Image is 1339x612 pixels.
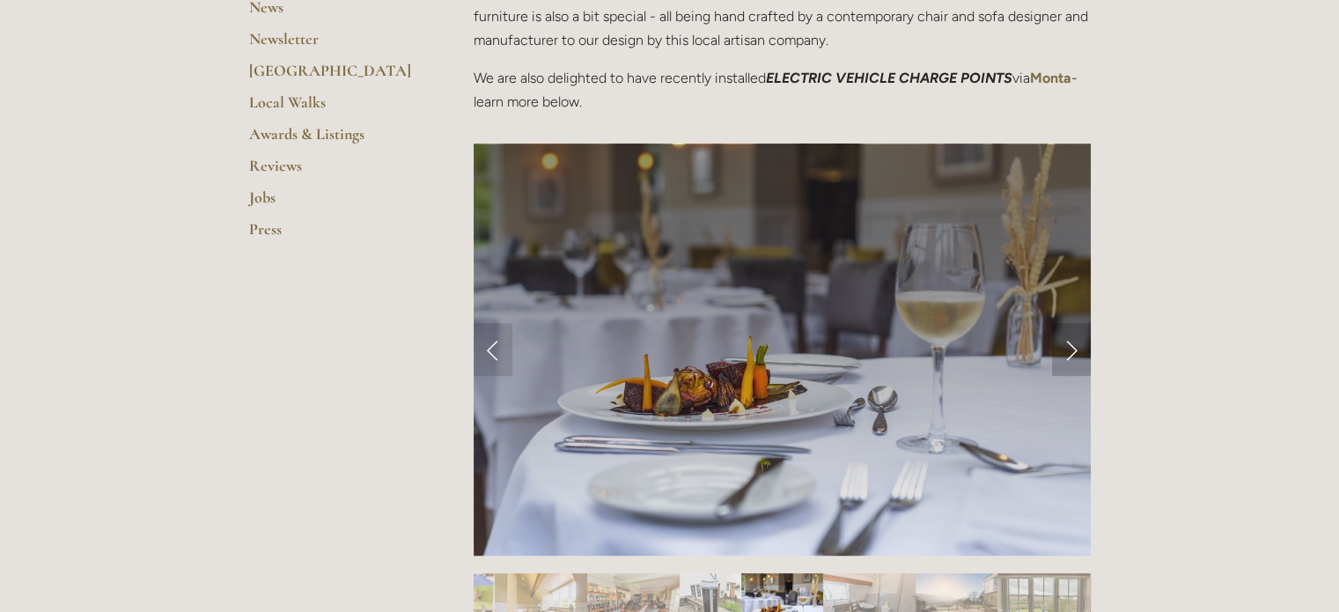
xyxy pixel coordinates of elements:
[249,219,417,251] a: Press
[1052,323,1091,376] a: Next Slide
[474,66,1091,114] p: We are also delighted to have recently installed via - learn more below.
[249,29,417,61] a: Newsletter
[249,61,417,92] a: [GEOGRAPHIC_DATA]
[249,188,417,219] a: Jobs
[249,124,417,156] a: Awards & Listings
[249,92,417,124] a: Local Walks
[249,156,417,188] a: Reviews
[1030,70,1071,86] a: Monta
[474,323,512,376] a: Previous Slide
[766,70,1012,86] em: ELECTRIC VEHICLE CHARGE POINTS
